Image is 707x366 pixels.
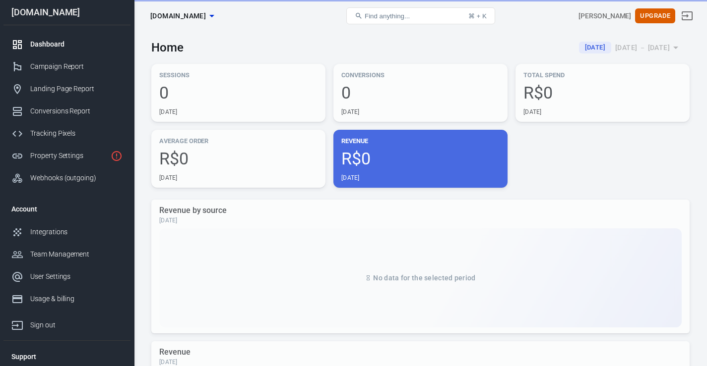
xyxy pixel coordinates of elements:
[30,61,123,72] div: Campaign Report
[30,128,123,139] div: Tracking Pixels
[3,243,130,265] a: Team Management
[3,78,130,100] a: Landing Page Report
[150,10,206,22] span: quote.broker
[468,12,487,20] div: ⌘ + K
[30,320,123,330] div: Sign out
[30,249,123,260] div: Team Management
[30,227,123,237] div: Integrations
[151,41,184,54] h3: Home
[365,12,410,20] span: Find anything...
[111,150,123,162] svg: Property is not installed yet
[3,33,130,55] a: Dashboard
[3,288,130,310] a: Usage & billing
[30,294,123,304] div: Usage & billing
[578,11,631,21] div: Account id: Rb8y5Nkp
[675,4,699,28] a: Sign out
[635,8,675,24] button: Upgrade
[3,221,130,243] a: Integrations
[3,167,130,189] a: Webhooks (outgoing)
[30,39,123,50] div: Dashboard
[3,55,130,78] a: Campaign Report
[3,122,130,145] a: Tracking Pixels
[3,8,130,17] div: [DOMAIN_NAME]
[30,151,107,161] div: Property Settings
[3,145,130,167] a: Property Settings
[3,197,130,221] li: Account
[3,310,130,336] a: Sign out
[146,7,218,25] button: [DOMAIN_NAME]
[3,265,130,288] a: User Settings
[346,7,495,24] button: Find anything...⌘ + K
[30,84,123,94] div: Landing Page Report
[30,106,123,116] div: Conversions Report
[30,173,123,183] div: Webhooks (outgoing)
[30,271,123,282] div: User Settings
[3,100,130,122] a: Conversions Report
